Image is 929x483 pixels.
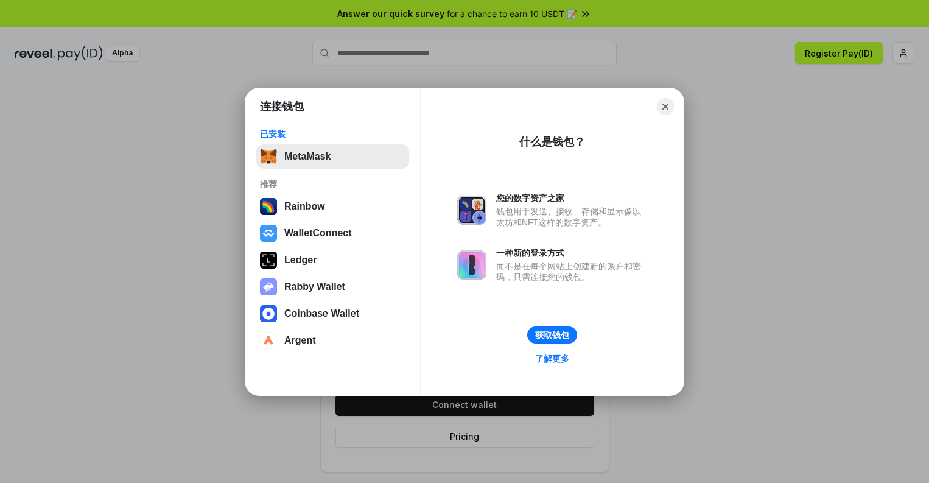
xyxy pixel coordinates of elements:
div: 已安装 [260,129,405,139]
button: MetaMask [256,144,409,169]
div: Coinbase Wallet [284,308,359,319]
div: 了解更多 [535,353,569,364]
div: Rabby Wallet [284,281,345,292]
img: svg+xml,%3Csvg%20width%3D%2228%22%20height%3D%2228%22%20viewBox%3D%220%200%2028%2028%22%20fill%3D... [260,332,277,349]
div: MetaMask [284,151,331,162]
img: svg+xml,%3Csvg%20xmlns%3D%22http%3A%2F%2Fwww.w3.org%2F2000%2Fsvg%22%20fill%3D%22none%22%20viewBox... [457,196,486,225]
button: WalletConnect [256,221,409,245]
button: Ledger [256,248,409,272]
button: Coinbase Wallet [256,301,409,326]
div: Ledger [284,255,317,266]
button: Close [657,98,674,115]
img: svg+xml,%3Csvg%20width%3D%22120%22%20height%3D%22120%22%20viewBox%3D%220%200%20120%20120%22%20fil... [260,198,277,215]
div: 什么是钱包？ [519,135,585,149]
h1: 连接钱包 [260,99,304,114]
img: svg+xml,%3Csvg%20width%3D%2228%22%20height%3D%2228%22%20viewBox%3D%220%200%2028%2028%22%20fill%3D... [260,305,277,322]
div: 推荐 [260,178,405,189]
img: svg+xml,%3Csvg%20width%3D%2228%22%20height%3D%2228%22%20viewBox%3D%220%200%2028%2028%22%20fill%3D... [260,225,277,242]
a: 了解更多 [528,351,577,367]
div: 您的数字资产之家 [496,192,647,203]
div: WalletConnect [284,228,352,239]
button: Rainbow [256,194,409,219]
img: svg+xml,%3Csvg%20xmlns%3D%22http%3A%2F%2Fwww.w3.org%2F2000%2Fsvg%22%20fill%3D%22none%22%20viewBox... [260,278,277,295]
button: Rabby Wallet [256,275,409,299]
img: svg+xml,%3Csvg%20xmlns%3D%22http%3A%2F%2Fwww.w3.org%2F2000%2Fsvg%22%20fill%3D%22none%22%20viewBox... [457,250,486,280]
div: 一种新的登录方式 [496,247,647,258]
div: 获取钱包 [535,330,569,340]
div: Argent [284,335,316,346]
button: Argent [256,328,409,353]
div: 而不是在每个网站上创建新的账户和密码，只需连接您的钱包。 [496,261,647,283]
button: 获取钱包 [527,326,577,344]
div: Rainbow [284,201,325,212]
img: svg+xml,%3Csvg%20fill%3D%22none%22%20height%3D%2233%22%20viewBox%3D%220%200%2035%2033%22%20width%... [260,148,277,165]
div: 钱包用于发送、接收、存储和显示像以太坊和NFT这样的数字资产。 [496,206,647,228]
img: svg+xml,%3Csvg%20xmlns%3D%22http%3A%2F%2Fwww.w3.org%2F2000%2Fsvg%22%20width%3D%2228%22%20height%3... [260,252,277,269]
